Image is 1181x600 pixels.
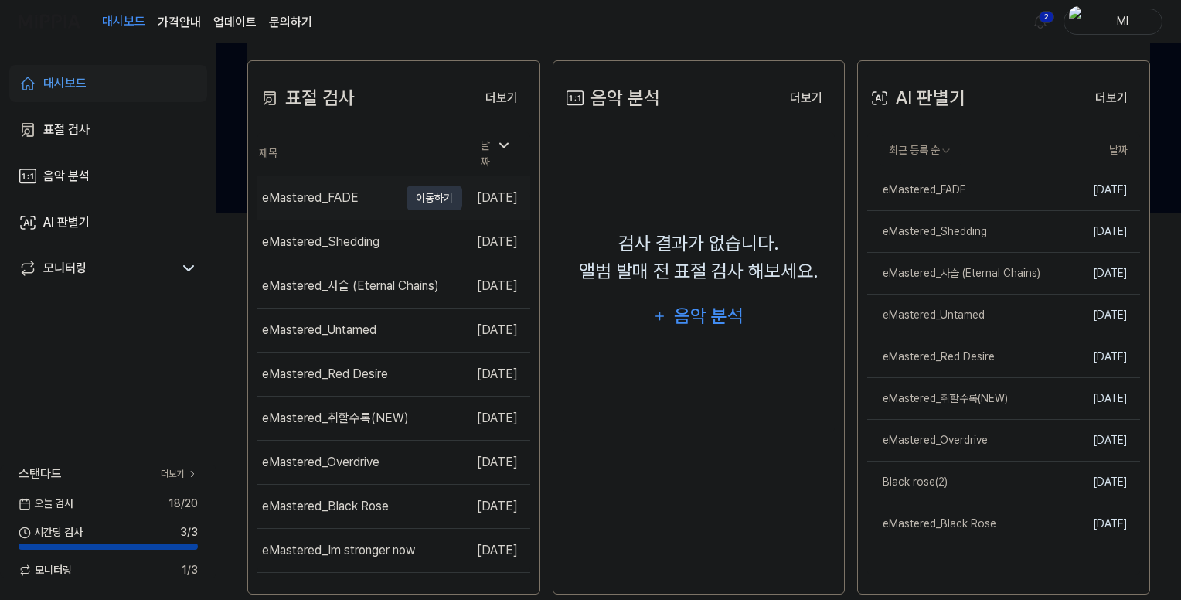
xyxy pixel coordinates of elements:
div: eMastered_Red Desire [867,349,995,365]
div: 음악 분석 [43,167,90,186]
span: 오늘 검사 [19,496,73,512]
a: 더보기 [1083,82,1140,114]
a: 더보기 [473,82,530,114]
a: 문의하기 [269,13,312,32]
div: Ml [1092,12,1152,29]
div: 표절 검사 [43,121,90,139]
a: 표절 검사 [9,111,207,148]
a: eMastered_Overdrive [867,420,1050,461]
span: 시간당 검사 [19,524,83,540]
div: eMastered_FADE [867,182,966,198]
div: AI 판별기 [43,213,90,232]
td: [DATE] [462,176,530,220]
a: eMastered_Black Rose [867,503,1050,544]
a: eMastered_FADE [867,169,1050,210]
a: Black rose(2) [867,462,1050,503]
td: [DATE] [462,484,530,528]
td: [DATE] [462,308,530,352]
span: 모니터링 [19,562,72,578]
a: 모니터링 [19,259,173,278]
td: [DATE] [462,220,530,264]
div: 날짜 [475,133,518,175]
div: eMastered_Shedding [867,223,987,240]
div: eMastered_Red Desire [262,365,388,384]
div: 음악 분석 [672,302,745,331]
a: eMastered_Red Desire [867,336,1050,377]
div: eMastered_Im stronger now [262,541,415,560]
div: eMastered_Black Rose [867,516,996,532]
th: 제목 [257,132,462,176]
td: [DATE] [462,352,530,396]
button: 이동하기 [407,186,462,210]
div: 대시보드 [43,74,87,93]
div: Black rose(2) [867,474,948,490]
span: 1 / 3 [182,562,198,578]
td: [DATE] [1050,211,1140,253]
div: eMastered_취할수록(NEW) [867,390,1008,407]
div: eMastered_Shedding [262,233,379,251]
div: eMastered_FADE [262,189,359,207]
div: 검사 결과가 없습니다. 앨범 발매 전 표절 검사 해보세요. [579,230,819,285]
div: eMastered_Overdrive [867,432,988,448]
th: 날짜 [1050,132,1140,169]
button: 가격안내 [158,13,201,32]
div: eMastered_Overdrive [262,453,379,472]
a: 업데이트 [213,13,257,32]
span: 18 / 20 [168,496,198,512]
div: eMastered_사슬 (Eternal Chains) [867,265,1040,281]
a: 음악 분석 [9,158,207,195]
td: [DATE] [1050,253,1140,295]
a: eMastered_사슬 (Eternal Chains) [867,253,1050,294]
td: [DATE] [1050,169,1140,211]
td: [DATE] [462,528,530,572]
div: eMastered_Untamed [262,321,376,339]
a: AI 판별기 [9,204,207,241]
div: eMastered_취할수록(NEW) [262,409,409,428]
div: eMastered_사슬 (Eternal Chains) [262,277,439,295]
img: 알림 [1031,12,1050,31]
a: eMastered_Untamed [867,295,1050,336]
img: profile [1069,6,1087,37]
button: 더보기 [778,83,835,114]
td: [DATE] [1050,336,1140,378]
a: 더보기 [161,467,198,481]
td: [DATE] [462,396,530,440]
div: 모니터링 [43,259,87,278]
div: eMastered_Black Rose [262,497,389,516]
td: [DATE] [1050,420,1140,462]
div: 표절 검사 [257,84,355,112]
a: 대시보드 [102,1,145,43]
button: 더보기 [473,83,530,114]
td: [DATE] [1050,295,1140,336]
div: eMastered_Untamed [867,307,985,323]
button: 알림2 [1028,9,1053,34]
span: 스탠다드 [19,465,62,483]
button: profileMl [1064,9,1162,35]
span: 3 / 3 [180,524,198,540]
td: [DATE] [1050,503,1140,545]
div: 음악 분석 [563,84,660,112]
button: 음악 분석 [643,298,754,335]
a: eMastered_취할수록(NEW) [867,378,1050,419]
td: [DATE] [462,264,530,308]
td: [DATE] [1050,378,1140,420]
a: eMastered_Shedding [867,211,1050,252]
button: 더보기 [1083,83,1140,114]
td: [DATE] [1050,462,1140,503]
td: [DATE] [462,440,530,484]
a: 더보기 [778,82,835,114]
div: 2 [1039,11,1054,23]
div: AI 판별기 [867,84,965,112]
a: 대시보드 [9,65,207,102]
